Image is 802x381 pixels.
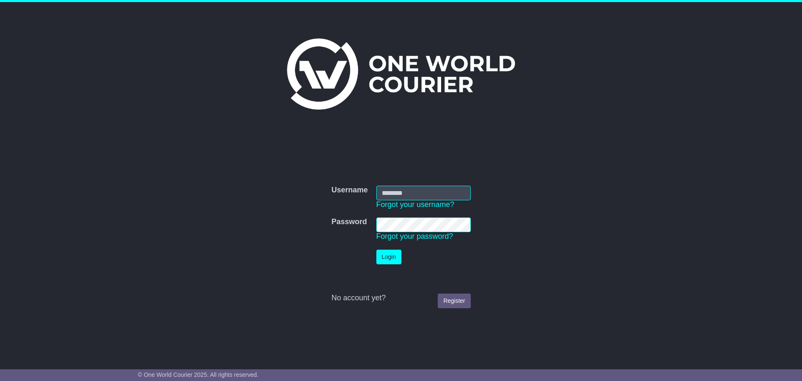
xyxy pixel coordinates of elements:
button: Login [376,250,401,264]
img: One World [287,38,515,110]
span: © One World Courier 2025. All rights reserved. [138,371,259,378]
a: Forgot your password? [376,232,453,240]
label: Username [331,186,368,195]
label: Password [331,217,367,227]
div: No account yet? [331,294,470,303]
a: Forgot your username? [376,200,454,209]
a: Register [438,294,470,308]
